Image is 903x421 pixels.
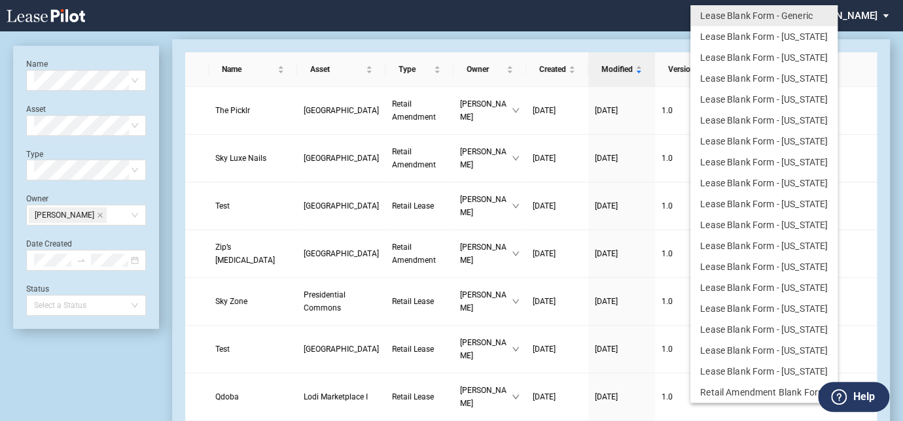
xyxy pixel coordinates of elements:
button: Lease Blank Form - Generic [690,5,838,26]
button: Lease Blank Form - Georgia [690,68,838,89]
button: Lease Blank Form - Texas [690,173,838,194]
button: Lease Blank Form - New Jersey [690,131,838,152]
button: Lease Blank Form - Florida [690,194,838,214]
button: Lease Blank Form - North Carolina [690,277,838,298]
button: Retail Amendment Blank Form [690,382,838,403]
button: Lease Blank Form - Virginia [690,26,838,47]
button: Lease Blank Form - California [690,47,838,68]
button: Lease Blank Form - Massachusetts [690,256,838,277]
button: Lease Blank Form - Washington [690,110,838,131]
button: Lease Blank Form - Illinois [690,319,838,340]
button: Help [818,382,889,412]
button: Lease Blank Form - Arizona [690,214,838,235]
button: Lease Blank Form - Tennessee [690,298,838,319]
button: Lease Blank Form - Pennsylvania [690,152,838,173]
button: Lease Blank Form - Maryland [690,340,838,361]
button: Lease Blank Form - Rhode Island [690,361,838,382]
label: Help [853,388,874,405]
button: Lease Blank Form - Nevada [690,235,838,256]
button: Lease Blank Form - New York [690,89,838,110]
